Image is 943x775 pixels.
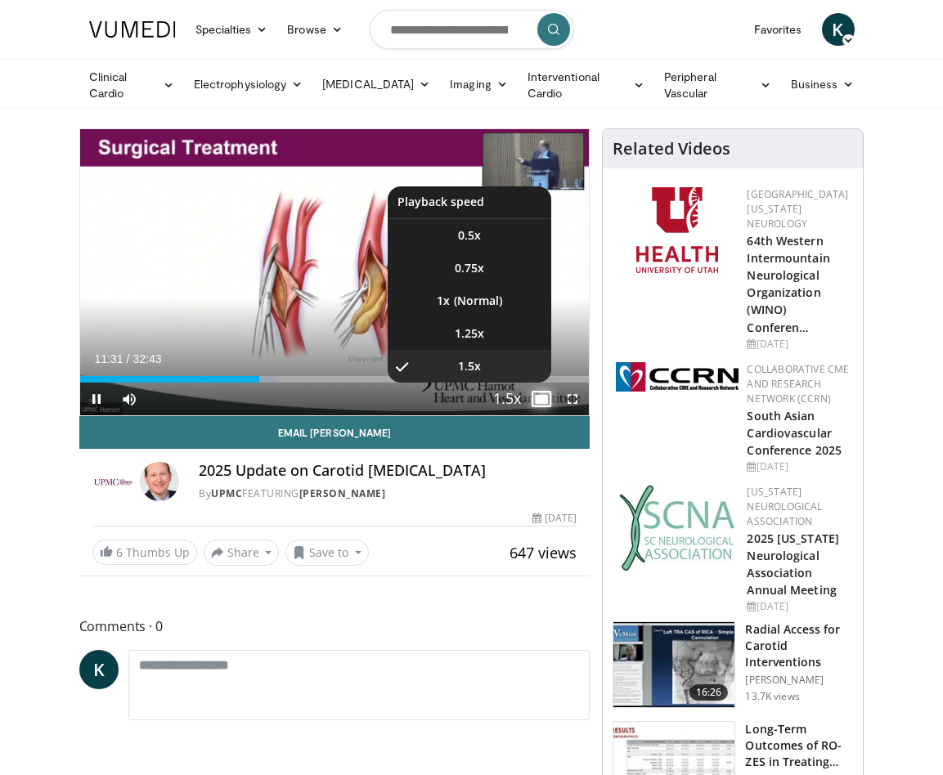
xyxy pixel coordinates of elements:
span: 647 views [510,543,577,562]
a: 64th Western Intermountain Neurological Organization (WINO) Conferen… [747,233,829,335]
h4: Related Videos [613,139,730,159]
span: 11:31 [95,352,123,365]
input: Search topics, interventions [370,10,574,49]
div: [DATE] [747,599,850,614]
a: [US_STATE] Neurological Association [747,485,822,528]
p: [PERSON_NAME] [745,674,853,687]
a: Browse [277,13,353,46]
div: [DATE] [747,337,850,352]
div: By FEATURING [199,486,577,501]
div: [DATE] [747,459,850,474]
a: K [79,650,119,689]
div: [DATE] [532,511,577,526]
a: Interventional Cardio [518,69,654,101]
video-js: Video Player [80,129,590,415]
img: RcxVNUapo-mhKxBX4xMDoxOjA4MTsiGN_2.150x105_q85_crop-smart_upscale.jpg [613,622,734,707]
a: South Asian Cardiovascular Conference 2025 [747,408,842,458]
h3: Long-Term Outcomes of RO-ZES in Treating Severed Symptomatic ICAD: A… [745,721,853,770]
a: [GEOGRAPHIC_DATA][US_STATE] Neurology [747,187,848,231]
a: Clinical Cardio [79,69,184,101]
span: 0.75x [455,260,484,276]
button: Save to [285,540,369,566]
h4: 2025 Update on Carotid [MEDICAL_DATA] [199,462,577,480]
img: b123db18-9392-45ae-ad1d-42c3758a27aa.jpg.150x105_q85_autocrop_double_scale_upscale_version-0.2.jpg [619,485,735,571]
img: f6362829-b0a3-407d-a044-59546adfd345.png.150x105_q85_autocrop_double_scale_upscale_version-0.2.png [636,187,718,273]
a: Specialties [186,13,278,46]
a: Peripheral Vascular [654,69,781,101]
button: Pause [80,383,113,415]
span: 1.25x [455,325,484,342]
a: K [822,13,855,46]
span: 6 [116,544,123,560]
p: 13.7K views [745,690,799,703]
a: Electrophysiology [184,68,312,101]
span: Comments 0 [79,616,590,637]
button: Mute [113,383,146,415]
button: Fullscreen [556,383,589,415]
span: 32:43 [132,352,161,365]
a: Imaging [440,68,518,101]
h3: Radial Access for Carotid Interventions [745,621,853,670]
span: / [127,352,130,365]
a: UPMC [211,486,242,500]
div: Progress Bar [80,376,590,383]
a: [MEDICAL_DATA] [312,68,440,101]
span: 16:26 [689,684,729,701]
a: Favorites [744,13,812,46]
a: [PERSON_NAME] [299,486,386,500]
img: Avatar [140,462,179,501]
a: Collaborative CME and Research Network (CCRN) [747,362,849,405]
button: Share [204,540,280,566]
button: Playback Rate [491,383,523,415]
span: 1x [437,293,450,309]
img: VuMedi Logo [89,21,176,38]
img: UPMC [92,462,134,501]
a: 16:26 Radial Access for Carotid Interventions [PERSON_NAME] 13.7K views [613,621,853,708]
span: 1.5x [458,358,481,374]
img: a04ee3ba-8487-4636-b0fb-5e8d268f3737.png.150x105_q85_autocrop_double_scale_upscale_version-0.2.png [616,362,739,392]
button: Disable picture-in-picture mode [523,383,556,415]
span: 0.5x [458,227,481,244]
a: 6 Thumbs Up [92,540,197,565]
a: 2025 [US_STATE] Neurological Association Annual Meeting [747,531,839,598]
a: Business [781,68,864,101]
a: Email [PERSON_NAME] [79,416,590,449]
